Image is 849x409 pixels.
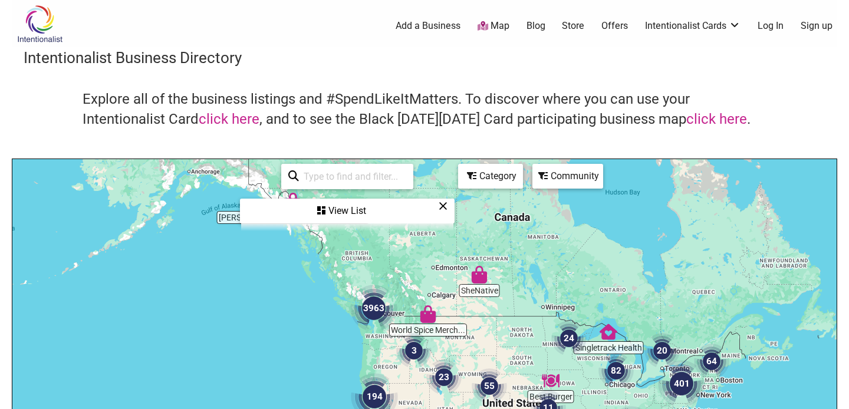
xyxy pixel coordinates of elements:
div: 82 [598,353,634,388]
div: 55 [472,368,507,404]
div: Filter by Community [532,164,603,189]
a: click here [199,111,259,127]
div: 401 [658,360,705,407]
h4: Explore all of the business listings and #SpendLikeItMatters. To discover where you can use your ... [83,90,766,129]
h3: Intentionalist Business Directory [24,47,825,68]
img: Intentionalist [12,5,68,43]
div: Type to search and filter [281,164,413,189]
div: Filter by category [458,164,523,189]
div: Best Burger [542,372,560,390]
a: click here [686,111,747,127]
a: Add a Business [396,19,460,32]
a: Sign up [801,19,832,32]
div: Category [459,165,522,187]
div: SheNative [470,266,488,283]
input: Type to find and filter... [299,165,406,188]
div: 3 [396,333,432,368]
div: 3963 [350,285,397,332]
div: Singletrack Health [600,323,617,341]
a: Map [478,19,509,33]
div: Community [534,165,602,187]
a: Store [562,19,584,32]
div: View List [241,200,453,222]
div: 64 [694,344,729,379]
div: 23 [426,359,462,395]
div: 20 [644,333,680,368]
a: Blog [526,19,545,32]
a: Log In [758,19,784,32]
a: Offers [601,19,628,32]
div: See a list of the visible businesses [240,199,455,223]
div: 24 [551,321,587,356]
div: World Spice Merchants [419,305,437,323]
a: Intentionalist Cards [645,19,741,32]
